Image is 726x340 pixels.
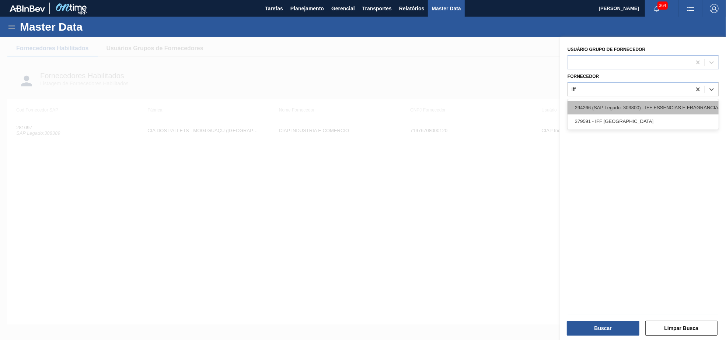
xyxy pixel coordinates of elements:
span: Gerencial [331,4,355,13]
div: 294266 (SAP Legado: 303800) - IFF ESSENCIAS E FRAGRANCIAS LTDA [568,101,719,114]
span: 364 [657,1,668,10]
button: Buscar [567,321,639,336]
button: Limpar Busca [645,321,718,336]
img: userActions [686,4,695,13]
span: Planejamento [290,4,324,13]
div: 379591 - IFF [GEOGRAPHIC_DATA] [568,114,719,128]
img: TNhmsLtSVTkK8tSr43FrP2fwEKptu5GPRR3wAAAABJRU5ErkJggg== [10,5,45,12]
h1: Master Data [20,23,151,31]
img: Logout [710,4,719,13]
label: Fornecedor [568,74,599,79]
button: Notificações [645,3,669,14]
span: Transportes [362,4,392,13]
span: Tarefas [265,4,283,13]
span: Relatórios [399,4,424,13]
span: Master Data [432,4,461,13]
label: Usuário Grupo de Fornecedor [568,47,645,52]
